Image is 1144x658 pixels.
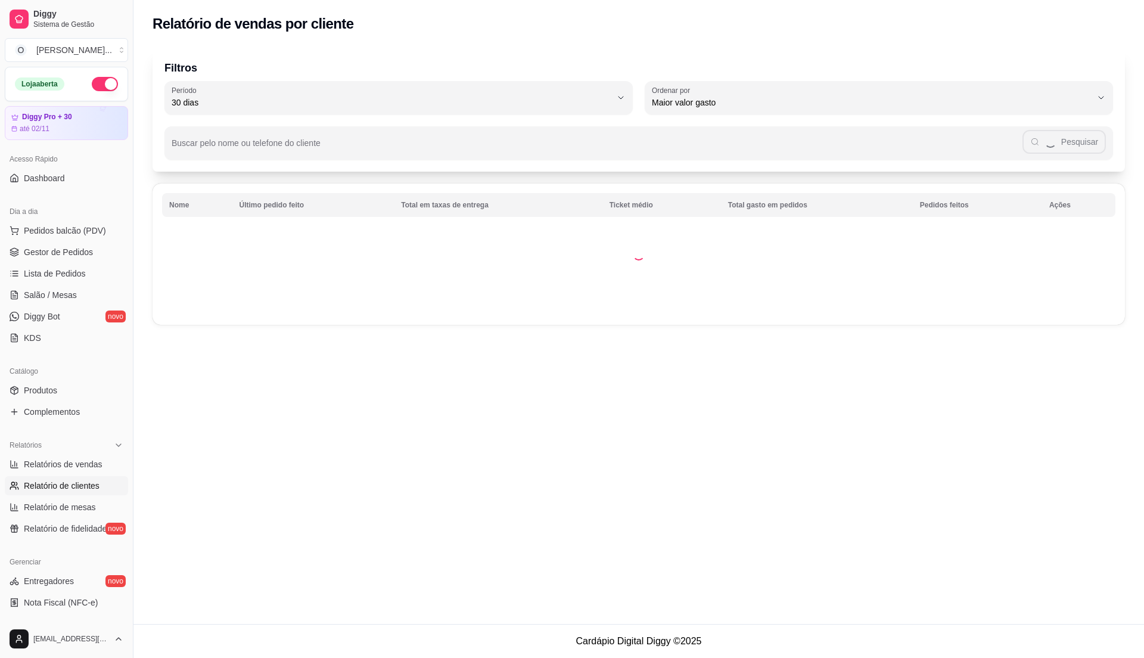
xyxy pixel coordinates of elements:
span: Gestor de Pedidos [24,246,93,258]
div: Loading [633,249,645,260]
a: Relatório de fidelidadenovo [5,519,128,538]
span: Maior valor gasto [652,97,1092,108]
article: até 02/11 [20,124,49,134]
span: Relatório de clientes [24,480,100,492]
h2: Relatório de vendas por cliente [153,14,354,33]
span: Diggy [33,9,123,20]
span: [EMAIL_ADDRESS][DOMAIN_NAME] [33,634,109,644]
a: Diggy Botnovo [5,307,128,326]
span: Entregadores [24,575,74,587]
span: Nota Fiscal (NFC-e) [24,597,98,609]
button: [EMAIL_ADDRESS][DOMAIN_NAME] [5,625,128,653]
a: Produtos [5,381,128,400]
div: Catálogo [5,362,128,381]
a: Diggy Pro + 30até 02/11 [5,106,128,140]
a: DiggySistema de Gestão [5,5,128,33]
div: Loja aberta [15,77,64,91]
span: O [15,44,27,56]
button: Período30 dias [164,81,633,114]
span: Dashboard [24,172,65,184]
p: Filtros [164,60,1113,76]
span: 30 dias [172,97,611,108]
button: Select a team [5,38,128,62]
div: Dia a dia [5,202,128,221]
a: Relatório de mesas [5,498,128,517]
label: Ordenar por [652,85,694,95]
div: Acesso Rápido [5,150,128,169]
span: KDS [24,332,41,344]
label: Período [172,85,200,95]
a: Entregadoresnovo [5,572,128,591]
article: Diggy Pro + 30 [22,113,72,122]
span: Controle de caixa [24,618,89,630]
span: Complementos [24,406,80,418]
span: Relatório de fidelidade [24,523,107,535]
a: KDS [5,328,128,347]
span: Pedidos balcão (PDV) [24,225,106,237]
span: Diggy Bot [24,311,60,322]
button: Ordenar porMaior valor gasto [645,81,1113,114]
footer: Cardápio Digital Diggy © 2025 [133,624,1144,658]
span: Relatórios [10,440,42,450]
button: Alterar Status [92,77,118,91]
span: Relatórios de vendas [24,458,102,470]
a: Salão / Mesas [5,285,128,305]
div: [PERSON_NAME] ... [36,44,112,56]
div: Gerenciar [5,553,128,572]
a: Nota Fiscal (NFC-e) [5,593,128,612]
span: Sistema de Gestão [33,20,123,29]
button: Pedidos balcão (PDV) [5,221,128,240]
a: Controle de caixa [5,614,128,634]
a: Lista de Pedidos [5,264,128,283]
span: Salão / Mesas [24,289,77,301]
span: Produtos [24,384,57,396]
span: Lista de Pedidos [24,268,86,280]
a: Relatório de clientes [5,476,128,495]
a: Relatórios de vendas [5,455,128,474]
input: Buscar pelo nome ou telefone do cliente [172,142,1022,154]
span: Relatório de mesas [24,501,96,513]
a: Complementos [5,402,128,421]
a: Dashboard [5,169,128,188]
a: Gestor de Pedidos [5,243,128,262]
